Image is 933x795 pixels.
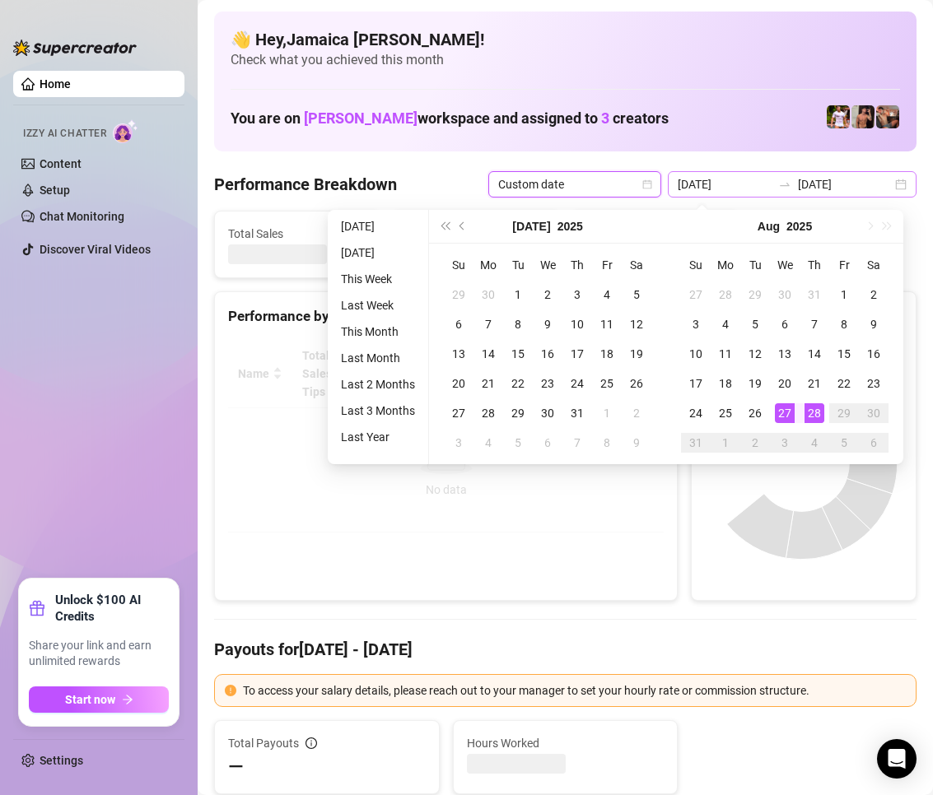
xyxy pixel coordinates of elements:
span: gift [29,600,45,616]
td: 2025-07-12 [622,309,651,339]
div: 9 [538,314,557,334]
div: 10 [567,314,587,334]
div: 4 [597,285,617,305]
td: 2025-08-25 [711,398,740,428]
td: 2025-08-12 [740,339,770,369]
td: 2025-07-28 [473,398,503,428]
span: calendar [642,179,652,189]
div: 18 [597,344,617,364]
li: Last 3 Months [334,401,422,421]
div: 16 [864,344,884,364]
button: Last year (Control + left) [436,210,454,243]
strong: Unlock $100 AI Credits [55,592,169,625]
td: 2025-08-24 [681,398,711,428]
td: 2025-07-27 [444,398,473,428]
div: 27 [686,285,706,305]
div: 6 [775,314,795,334]
div: 1 [716,433,735,453]
li: Last Week [334,295,422,315]
td: 2025-07-17 [562,339,592,369]
button: Choose a year [557,210,583,243]
img: Hector [827,105,850,128]
div: 6 [449,314,469,334]
td: 2025-07-28 [711,280,740,309]
th: Th [562,250,592,280]
div: 5 [627,285,646,305]
td: 2025-07-20 [444,369,473,398]
a: Settings [40,754,83,767]
td: 2025-08-01 [592,398,622,428]
td: 2025-09-06 [859,428,889,458]
img: Zach [851,105,875,128]
div: 12 [745,344,765,364]
td: 2025-07-29 [503,398,533,428]
div: 2 [538,285,557,305]
span: Check what you achieved this month [231,51,900,69]
td: 2025-08-06 [533,428,562,458]
div: 19 [627,344,646,364]
div: 2 [627,403,646,423]
div: 8 [834,314,854,334]
div: 27 [449,403,469,423]
a: Setup [40,184,70,197]
div: 10 [686,344,706,364]
div: 15 [508,344,528,364]
div: 17 [686,374,706,393]
div: 13 [775,344,795,364]
span: arrow-right [122,694,133,705]
img: AI Chatter [113,119,138,143]
td: 2025-07-05 [622,280,651,309]
td: 2025-08-19 [740,369,770,398]
td: 2025-07-04 [592,280,622,309]
th: Su [681,250,711,280]
li: [DATE] [334,216,422,236]
td: 2025-08-07 [800,309,829,339]
td: 2025-09-02 [740,428,770,458]
td: 2025-08-18 [711,369,740,398]
th: Fr [592,250,622,280]
td: 2025-08-09 [859,309,889,339]
td: 2025-08-23 [859,369,889,398]
div: 28 [478,403,498,423]
td: 2025-09-05 [829,428,859,458]
td: 2025-08-28 [800,398,829,428]
th: Fr [829,250,859,280]
div: 30 [864,403,884,423]
div: 3 [775,433,795,453]
td: 2025-08-05 [740,309,770,339]
li: This Month [334,322,422,342]
span: exclamation-circle [225,685,236,696]
td: 2025-07-03 [562,280,592,309]
th: We [533,250,562,280]
div: 4 [805,433,824,453]
td: 2025-07-30 [533,398,562,428]
h4: 👋 Hey, Jamaica [PERSON_NAME] ! [231,28,900,51]
input: End date [798,175,892,193]
td: 2025-07-30 [770,280,800,309]
td: 2025-08-21 [800,369,829,398]
div: 2 [745,433,765,453]
td: 2025-07-11 [592,309,622,339]
div: 24 [567,374,587,393]
td: 2025-08-22 [829,369,859,398]
th: Sa [859,250,889,280]
th: Mo [711,250,740,280]
div: 21 [478,374,498,393]
div: 24 [686,403,706,423]
div: 29 [449,285,469,305]
td: 2025-08-05 [503,428,533,458]
td: 2025-08-06 [770,309,800,339]
td: 2025-07-01 [503,280,533,309]
div: 16 [538,344,557,364]
td: 2025-08-09 [622,428,651,458]
div: 4 [478,433,498,453]
li: Last 2 Months [334,374,422,394]
td: 2025-08-04 [711,309,740,339]
span: — [228,754,244,780]
span: Start now [65,693,115,706]
div: 22 [508,374,528,393]
button: Previous month (PageUp) [454,210,472,243]
td: 2025-08-15 [829,339,859,369]
td: 2025-07-19 [622,339,651,369]
div: 30 [538,403,557,423]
